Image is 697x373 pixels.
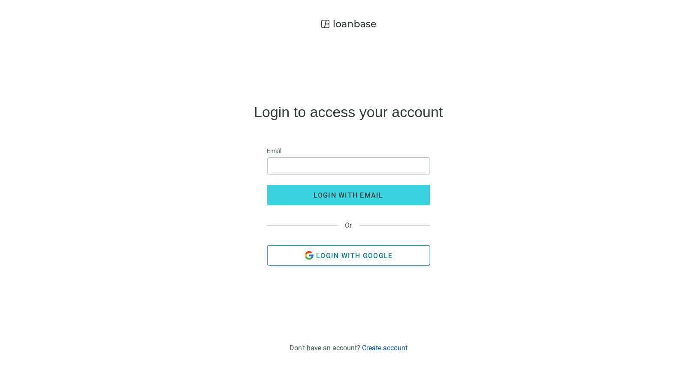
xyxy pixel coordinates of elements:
[290,344,407,352] div: Don't have an account?
[316,252,392,260] span: Login with Google
[267,146,282,156] span: Email
[314,191,383,199] span: login with email
[338,221,359,229] span: Or
[267,185,430,205] button: login with email
[362,344,407,352] a: Create account
[267,245,430,266] button: Login with Google
[254,105,443,119] h4: Login to access your account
